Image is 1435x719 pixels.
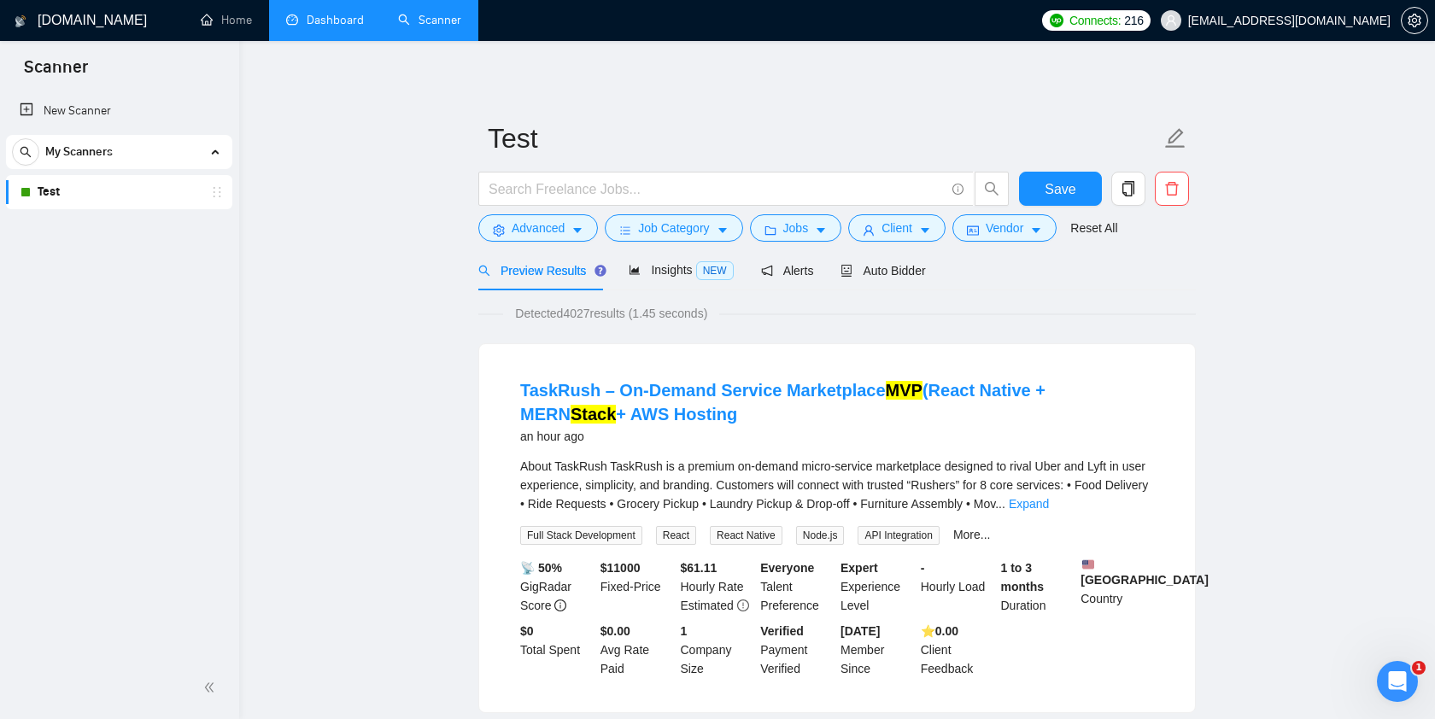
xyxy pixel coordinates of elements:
a: dashboardDashboard [286,13,364,27]
span: copy [1112,181,1145,196]
b: 📡 50% [520,561,562,575]
span: Full Stack Development [520,526,642,545]
button: idcardVendorcaret-down [952,214,1057,242]
b: $ 61.11 [681,561,717,575]
span: search [975,181,1008,196]
span: delete [1156,181,1188,196]
span: caret-down [815,224,827,237]
span: Vendor [986,219,1023,237]
button: settingAdvancedcaret-down [478,214,598,242]
div: Member Since [837,622,917,678]
span: folder [764,224,776,237]
span: bars [619,224,631,237]
span: Node.js [796,526,845,545]
span: setting [1402,14,1427,27]
li: My Scanners [6,135,232,209]
img: 🇺🇸 [1082,558,1094,570]
b: [GEOGRAPHIC_DATA] [1081,558,1209,587]
span: edit [1164,127,1186,149]
button: Save [1019,172,1102,206]
span: Connects: [1069,11,1121,30]
mark: MVP [886,381,922,400]
span: caret-down [919,224,931,237]
img: logo [15,8,26,35]
b: Expert [840,561,878,575]
a: New Scanner [20,94,219,128]
b: $ 11000 [600,561,641,575]
span: double-left [203,679,220,696]
b: 1 to 3 months [1001,561,1045,593]
span: notification [761,265,773,277]
b: 1 [681,624,688,638]
span: Job Category [638,219,709,237]
li: New Scanner [6,94,232,128]
span: search [478,265,490,277]
button: barsJob Categorycaret-down [605,214,742,242]
b: $0.00 [600,624,630,638]
button: userClientcaret-down [848,214,946,242]
span: holder [210,185,224,199]
a: homeHome [201,13,252,27]
span: user [863,224,875,237]
span: React [656,526,696,545]
div: Fixed-Price [597,558,677,615]
span: Client [881,219,912,237]
span: My Scanners [45,135,113,169]
b: ⭐️ 0.00 [921,624,958,638]
span: caret-down [1030,224,1042,237]
div: Avg Rate Paid [597,622,677,678]
a: Expand [1009,497,1049,511]
div: Hourly Rate [677,558,758,615]
img: upwork-logo.png [1050,14,1063,27]
span: React Native [710,526,782,545]
button: copy [1111,172,1145,206]
div: Company Size [677,622,758,678]
span: exclamation-circle [737,599,749,611]
span: API Integration [858,526,939,545]
button: search [12,138,39,166]
span: search [13,146,38,158]
div: GigRadar Score [517,558,597,615]
span: 216 [1124,11,1143,30]
span: Jobs [783,219,809,237]
span: user [1165,15,1177,26]
button: setting [1401,7,1428,34]
span: idcard [967,224,979,237]
span: 1 [1412,661,1426,675]
b: Everyone [760,561,814,575]
div: Tooltip anchor [593,263,608,278]
span: Alerts [761,264,814,278]
span: Detected 4027 results (1.45 seconds) [503,304,719,323]
b: [DATE] [840,624,880,638]
span: ... [995,497,1005,511]
span: Preview Results [478,264,601,278]
a: setting [1401,14,1428,27]
span: Advanced [512,219,565,237]
div: Talent Preference [757,558,837,615]
a: TaskRush – On-Demand Service MarketplaceMVP(React Native + MERNStack+ AWS Hosting [520,381,1045,424]
span: Scanner [10,55,102,91]
div: Total Spent [517,622,597,678]
span: info-circle [554,599,566,611]
button: delete [1155,172,1189,206]
b: Verified [760,624,804,638]
span: Save [1045,178,1075,200]
a: Test [38,175,200,209]
span: Insights [629,263,733,277]
span: setting [493,224,505,237]
a: More... [953,528,991,541]
span: Auto Bidder [840,264,925,278]
span: caret-down [717,224,729,237]
div: an hour ago [520,426,1154,447]
span: info-circle [952,184,963,195]
span: caret-down [571,224,583,237]
b: - [921,561,925,575]
button: folderJobscaret-down [750,214,842,242]
div: Duration [998,558,1078,615]
mark: Stack [571,405,616,424]
input: Scanner name... [488,117,1161,160]
span: robot [840,265,852,277]
span: area-chart [629,264,641,276]
div: Experience Level [837,558,917,615]
span: NEW [696,261,734,280]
